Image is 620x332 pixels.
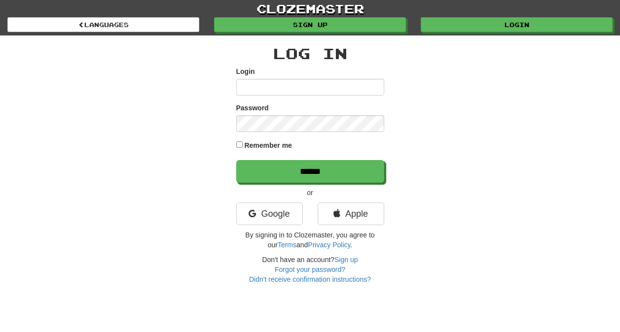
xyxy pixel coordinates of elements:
h2: Log In [236,45,384,62]
label: Password [236,103,269,113]
a: Login [421,17,613,32]
a: Sign up [334,256,358,264]
a: Forgot your password? [275,266,345,273]
label: Remember me [244,140,292,150]
a: Google [236,202,303,225]
p: or [236,188,384,198]
p: By signing in to Clozemaster, you agree to our and . [236,230,384,250]
div: Don't have an account? [236,255,384,284]
a: Privacy Policy [308,241,350,249]
a: Terms [278,241,296,249]
label: Login [236,66,255,76]
a: Sign up [214,17,406,32]
a: Apple [318,202,384,225]
a: Languages [7,17,199,32]
a: Didn't receive confirmation instructions? [249,275,371,283]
